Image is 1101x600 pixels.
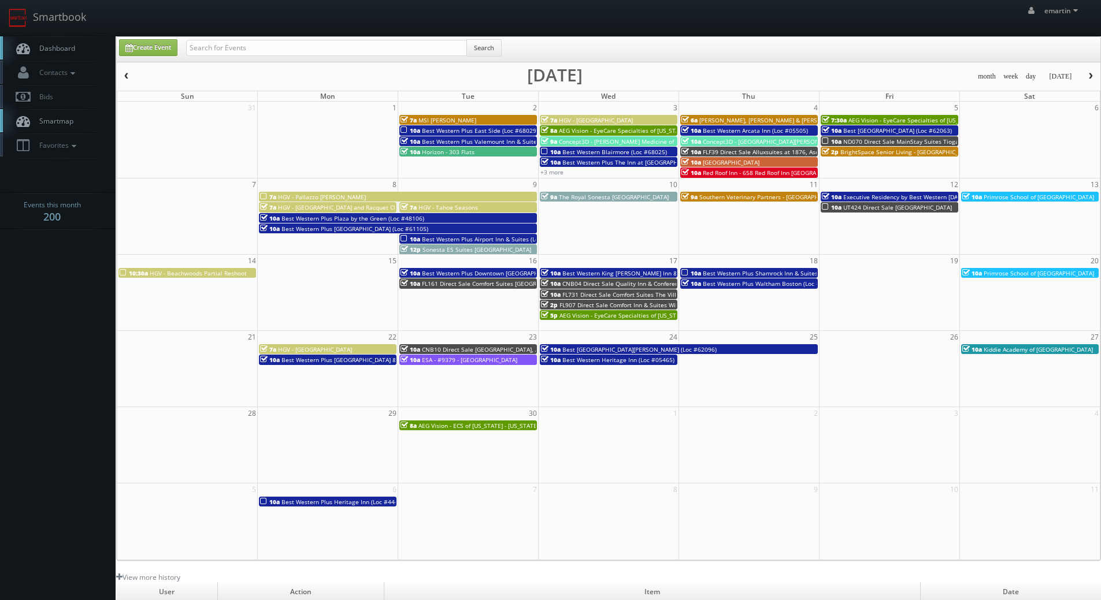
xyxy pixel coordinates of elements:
span: Tue [462,91,474,101]
span: [GEOGRAPHIC_DATA] [703,158,759,166]
span: 9a [541,137,557,146]
span: 10a [822,193,841,201]
span: 1 [391,102,398,114]
span: 10a [401,279,420,288]
span: 10a [541,158,561,166]
span: 9a [541,193,557,201]
span: FLF39 Direct Sale Alluxsuites at 1876, Ascend Hotel Collection [703,148,876,156]
span: Bids [34,92,53,102]
span: 31 [247,102,257,114]
span: HGV - Pallazzo [PERSON_NAME] [278,193,366,201]
span: 1 [672,407,679,419]
span: 10a [681,279,701,288]
span: 10a [822,137,841,146]
span: Concept3D - [PERSON_NAME] Medicine of USC [GEOGRAPHIC_DATA] [559,137,745,146]
span: FL161 Direct Sale Comfort Suites [GEOGRAPHIC_DATA] Downtown [422,279,603,288]
span: MSI [PERSON_NAME] [418,116,476,124]
span: AEG Vision - EyeCare Specialties of [US_STATE] - In Focus Vision Center [559,126,754,135]
span: HGV - [GEOGRAPHIC_DATA] [278,345,352,353]
span: ND070 Direct Sale MainStay Suites Tioga [843,137,959,146]
span: 10a [401,235,420,243]
span: 8a [401,422,417,430]
span: 10a [541,269,561,277]
a: +3 more [540,168,564,176]
span: 10a [541,148,561,156]
span: 7:30a [822,116,847,124]
span: 7 [251,178,257,191]
button: day [1022,69,1040,84]
span: 10a [401,126,420,135]
span: Best Western Plus Airport Inn & Suites (Loc #68034) [422,235,566,243]
span: 12p [401,245,421,254]
span: 10a [401,148,420,156]
span: Southern Veterinary Partners - [GEOGRAPHIC_DATA][PERSON_NAME] [699,193,888,201]
span: HGV - Beachwoods Partial Reshoot [150,269,247,277]
span: HGV - [GEOGRAPHIC_DATA] [559,116,633,124]
span: 8a [541,126,557,135]
span: Primrose School of [GEOGRAPHIC_DATA] [984,269,1094,277]
span: 5 [953,102,959,114]
span: 10a [962,345,982,353]
a: Create Event [119,39,177,56]
span: 7a [260,345,276,353]
span: 10a [681,158,701,166]
span: AEG Vision - EyeCare Specialties of [US_STATE] – [PERSON_NAME] Vision [848,116,1048,124]
img: smartbook-logo.png [9,9,27,27]
a: View more history [116,572,180,582]
button: [DATE] [1045,69,1076,84]
span: 26 [949,331,959,343]
span: Best Western Plus Shamrock Inn & Suites (Loc #44518) [703,269,855,277]
span: 10a [260,356,280,364]
span: emartin [1044,6,1081,16]
span: 16 [528,255,538,267]
span: Executive Residency by Best Western [DATE] (Loc #44764) [843,193,1004,201]
span: 20 [1089,255,1100,267]
span: Best Western King [PERSON_NAME] Inn & Suites (Loc #62106) [562,269,734,277]
span: AEG Vision - ECS of [US_STATE] - [US_STATE] Valley Family Eye Care [418,422,603,430]
span: Horizon - 303 Flats [422,148,474,156]
span: 4 [813,102,819,114]
span: 19 [949,255,959,267]
span: BrightSpace Senior Living - [GEOGRAPHIC_DATA] [840,148,974,156]
span: Dashboard [34,43,75,53]
span: Best Western Plus Waltham Boston (Loc #22009) [703,279,839,288]
span: 23 [528,331,538,343]
span: HGV - Tahoe Seasons [418,203,478,211]
h2: [DATE] [527,69,583,81]
span: 10a [541,290,561,299]
span: 2p [822,148,839,156]
span: 29 [387,407,398,419]
span: 3 [672,102,679,114]
span: 5 [251,483,257,495]
span: Sonesta ES Suites [GEOGRAPHIC_DATA] [422,245,531,254]
span: 10a [541,356,561,364]
span: 10 [668,178,679,191]
span: 7 [532,483,538,495]
span: CNB10 Direct Sale [GEOGRAPHIC_DATA], Ascend Hotel Collection [422,345,602,353]
span: Best Western Plus [GEOGRAPHIC_DATA] (Loc #61105) [281,225,428,233]
span: CNB04 Direct Sale Quality Inn & Conference Center [562,279,705,288]
span: Best Western Heritage Inn (Loc #05465) [562,356,674,364]
span: 4 [1093,407,1100,419]
span: 10a [260,214,280,222]
span: Mon [320,91,335,101]
span: 21 [247,331,257,343]
span: 15 [387,255,398,267]
span: Primrose School of [GEOGRAPHIC_DATA] [984,193,1094,201]
span: 10a [962,269,982,277]
span: Best Western Plus The Inn at [GEOGRAPHIC_DATA][PERSON_NAME] (Loc #61082) [562,158,785,166]
span: Best Western Plus [GEOGRAPHIC_DATA] & Suites (Loc #61086) [281,356,453,364]
span: 10a [260,498,280,506]
span: 10a [541,279,561,288]
span: 6 [1093,102,1100,114]
span: Best Western Plus Plaza by the Green (Loc #48106) [281,214,424,222]
span: Sun [181,91,194,101]
span: 10a [541,345,561,353]
span: Sat [1024,91,1035,101]
span: UT424 Direct Sale [GEOGRAPHIC_DATA] [843,203,952,211]
strong: 200 [43,210,61,223]
span: 5p [541,311,558,319]
span: 12 [949,178,959,191]
span: Best Western Plus Downtown [GEOGRAPHIC_DATA] (Loc #48199) [422,269,600,277]
span: 9a [681,193,698,201]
